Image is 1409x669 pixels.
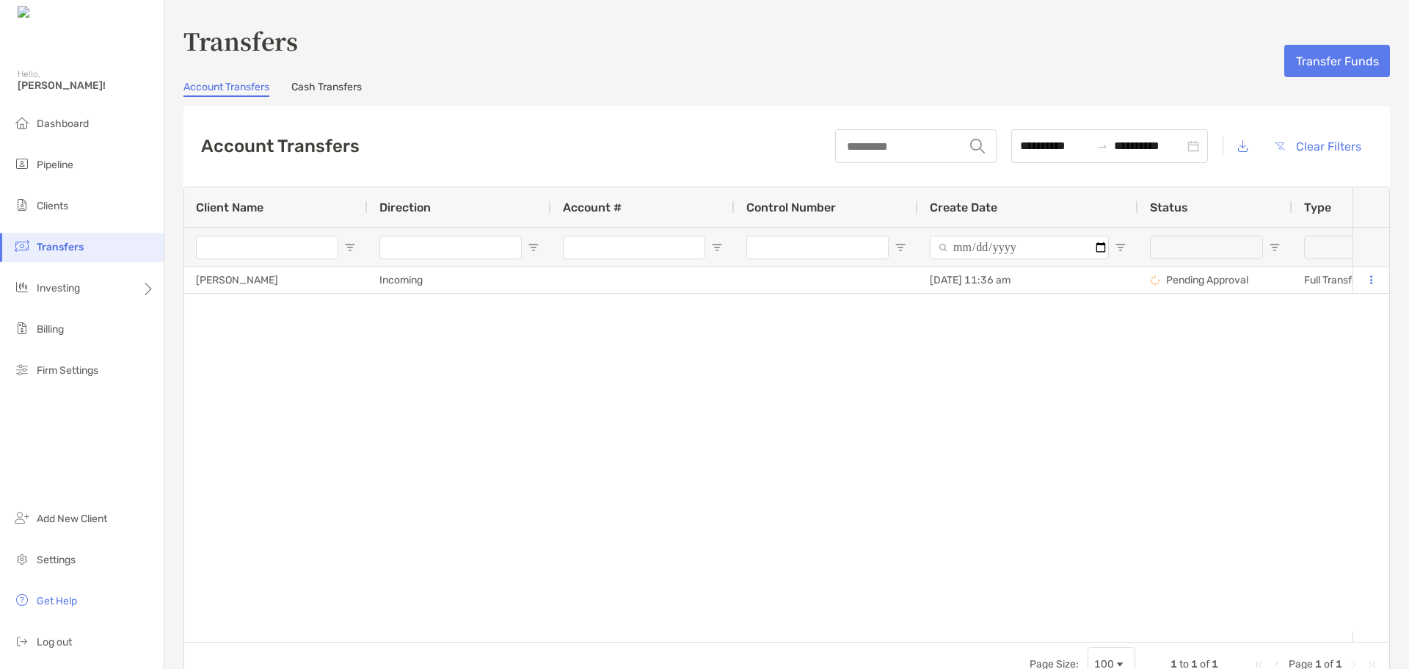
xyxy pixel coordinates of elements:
[37,554,76,566] span: Settings
[37,364,98,377] span: Firm Settings
[37,282,80,294] span: Investing
[13,591,31,609] img: get-help icon
[344,242,356,253] button: Open Filter Menu
[18,79,155,92] span: [PERSON_NAME]!
[563,200,622,214] span: Account #
[1150,200,1188,214] span: Status
[970,139,985,153] img: input icon
[368,267,551,293] div: Incoming
[291,81,362,97] a: Cash Transfers
[1096,140,1108,152] span: swap-right
[37,200,68,212] span: Clients
[1166,271,1248,289] p: Pending Approval
[196,200,263,214] span: Client Name
[1275,142,1285,151] img: button icon
[711,242,723,253] button: Open Filter Menu
[895,242,906,253] button: Open Filter Menu
[183,23,1390,57] h3: Transfers
[563,236,705,259] input: Account # Filter Input
[1115,242,1126,253] button: Open Filter Menu
[1096,140,1108,152] span: to
[13,509,31,527] img: add_new_client icon
[918,267,1138,293] div: [DATE] 11:36 am
[528,242,539,253] button: Open Filter Menu
[13,361,31,378] img: firm-settings icon
[379,236,522,259] input: Direction Filter Input
[1150,275,1160,286] img: status icon
[196,236,338,259] input: Client Name Filter Input
[13,155,31,173] img: pipeline icon
[746,236,889,259] input: Control Number Filter Input
[37,636,72,648] span: Log out
[930,236,1109,259] input: Create Date Filter Input
[1263,130,1372,162] button: Clear Filters
[13,319,31,337] img: billing icon
[13,237,31,255] img: transfers icon
[746,200,836,214] span: Control Number
[37,159,73,171] span: Pipeline
[201,136,360,156] h2: Account Transfers
[37,513,107,525] span: Add New Client
[13,196,31,214] img: clients icon
[37,595,77,607] span: Get Help
[1269,242,1281,253] button: Open Filter Menu
[184,267,368,293] div: [PERSON_NAME]
[1284,45,1390,77] button: Transfer Funds
[13,114,31,131] img: dashboard icon
[1304,200,1331,214] span: Type
[37,241,84,253] span: Transfers
[379,200,431,214] span: Direction
[37,323,64,336] span: Billing
[13,278,31,296] img: investing icon
[183,81,269,97] a: Account Transfers
[37,117,89,130] span: Dashboard
[18,6,80,20] img: Zoe Logo
[13,632,31,650] img: logout icon
[13,550,31,568] img: settings icon
[930,200,997,214] span: Create Date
